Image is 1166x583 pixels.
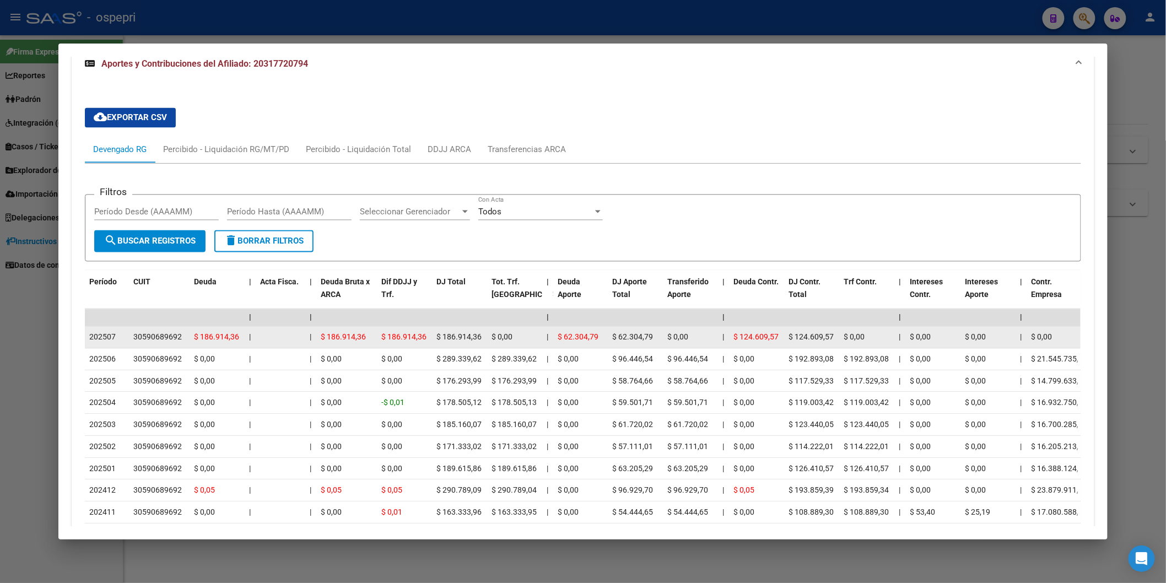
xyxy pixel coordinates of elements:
[89,355,116,364] span: 202506
[249,333,251,342] span: |
[613,398,654,407] span: $ 59.501,71
[321,398,342,407] span: $ 0,00
[734,278,779,287] span: Deuda Contr.
[492,355,537,364] span: $ 289.339,62
[1032,377,1088,386] span: $ 14.799.633,82
[840,271,895,319] datatable-header-cell: Trf Contr.
[965,486,986,495] span: $ 0,00
[734,442,755,451] span: $ 0,00
[194,398,215,407] span: $ 0,00
[899,333,901,342] span: |
[360,207,460,217] span: Seleccionar Gerenciador
[104,234,117,247] mat-icon: search
[306,144,411,156] div: Percibido - Liquidación Total
[844,278,877,287] span: Trf Contr.
[558,486,579,495] span: $ 0,00
[310,442,311,451] span: |
[89,442,116,451] span: 202502
[249,313,251,322] span: |
[85,108,176,128] button: Exportar CSV
[310,355,311,364] span: |
[668,486,709,495] span: $ 96.929,70
[94,113,167,123] span: Exportar CSV
[547,278,549,287] span: |
[89,465,116,473] span: 202501
[194,377,215,386] span: $ 0,00
[310,486,311,495] span: |
[723,398,725,407] span: |
[133,278,150,287] span: CUIT
[547,377,548,386] span: |
[310,333,311,342] span: |
[1129,546,1155,572] div: Open Intercom Messenger
[436,377,482,386] span: $ 176.293,99
[249,486,251,495] span: |
[899,398,901,407] span: |
[381,377,402,386] span: $ 0,00
[1016,271,1027,319] datatable-header-cell: |
[547,313,549,322] span: |
[133,331,182,344] div: 30590689692
[547,398,548,407] span: |
[249,278,251,287] span: |
[895,271,906,319] datatable-header-cell: |
[547,508,548,517] span: |
[1021,333,1022,342] span: |
[133,375,182,388] div: 30590689692
[305,271,316,319] datatable-header-cell: |
[101,58,308,69] span: Aportes y Contribuciones del Afiliado: 20317720794
[249,465,251,473] span: |
[310,278,312,287] span: |
[789,486,834,495] span: $ 193.859,39
[194,465,215,473] span: $ 0,00
[668,420,709,429] span: $ 61.720,02
[723,333,725,342] span: |
[734,465,755,473] span: $ 0,00
[789,278,821,299] span: DJ Contr. Total
[381,333,427,342] span: $ 186.914,36
[321,442,342,451] span: $ 0,00
[89,377,116,386] span: 202505
[734,508,755,517] span: $ 0,00
[613,508,654,517] span: $ 54.444,65
[723,278,725,287] span: |
[965,377,986,386] span: $ 0,00
[547,333,548,342] span: |
[381,355,402,364] span: $ 0,00
[910,465,931,473] span: $ 0,00
[558,398,579,407] span: $ 0,00
[94,186,132,198] h3: Filtros
[558,333,598,342] span: $ 62.304,79
[321,508,342,517] span: $ 0,00
[492,278,566,299] span: Tot. Trf. [GEOGRAPHIC_DATA]
[1021,398,1022,407] span: |
[1032,486,1088,495] span: $ 23.879.911,69
[558,442,579,451] span: $ 0,00
[436,355,482,364] span: $ 289.339,62
[85,271,129,319] datatable-header-cell: Período
[194,355,215,364] span: $ 0,00
[910,278,943,299] span: Intereses Contr.
[133,353,182,366] div: 30590689692
[965,442,986,451] span: $ 0,00
[558,465,579,473] span: $ 0,00
[214,230,314,252] button: Borrar Filtros
[910,508,936,517] span: $ 53,40
[1021,313,1023,322] span: |
[129,271,190,319] datatable-header-cell: CUIT
[910,442,931,451] span: $ 0,00
[1021,508,1022,517] span: |
[249,420,251,429] span: |
[965,508,991,517] span: $ 25,19
[321,355,342,364] span: $ 0,00
[663,271,719,319] datatable-header-cell: Transferido Aporte
[190,271,245,319] datatable-header-cell: Deuda
[899,313,902,322] span: |
[89,333,116,342] span: 202507
[723,377,725,386] span: |
[789,465,834,473] span: $ 126.410,57
[381,442,402,451] span: $ 0,00
[734,355,755,364] span: $ 0,00
[377,271,432,319] datatable-header-cell: Dif DDJJ y Trf.
[844,442,889,451] span: $ 114.222,01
